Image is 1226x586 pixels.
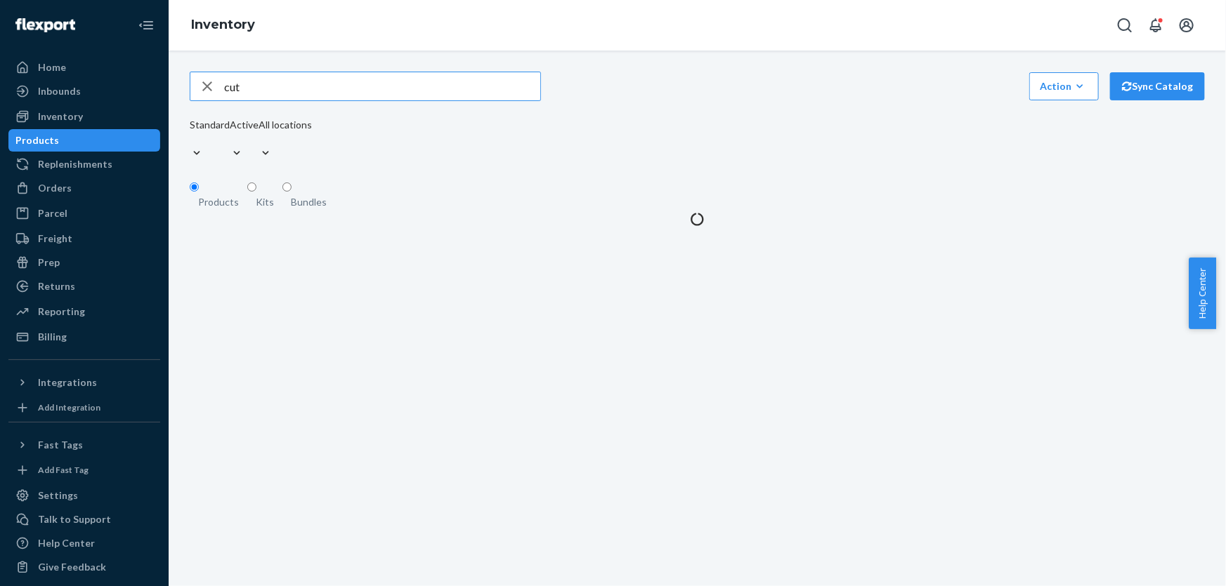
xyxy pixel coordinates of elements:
button: Action [1029,72,1099,100]
div: Home [38,60,66,74]
input: Bundles [282,182,292,192]
div: Inbounds [38,84,81,98]
a: Prep [8,251,160,274]
input: Products [190,182,199,192]
a: Settings [8,484,160,507]
ol: breadcrumbs [180,5,266,46]
input: Active [230,132,231,146]
a: Parcel [8,202,160,225]
button: Close Navigation [132,11,160,39]
div: Help Center [38,536,95,550]
button: Give Feedback [8,556,160,578]
img: Flexport logo [15,18,75,32]
div: Prep [38,255,60,269]
a: Help Center [8,532,160,554]
div: Inventory [38,109,83,124]
div: Fast Tags [38,438,83,452]
a: Returns [8,275,160,298]
a: Inventory [191,17,255,32]
input: All locations [259,132,260,146]
div: Kits [256,195,274,209]
div: Billing [38,330,67,344]
div: Freight [38,232,72,246]
button: Fast Tags [8,434,160,456]
a: Replenishments [8,153,160,175]
a: Talk to Support [8,508,160,531]
div: Talk to Support [38,512,111,526]
button: Integrations [8,371,160,394]
a: Orders [8,177,160,199]
input: Standard [190,132,191,146]
a: Freight [8,227,160,250]
button: Sync Catalog [1110,72,1205,100]
button: Open Search Box [1111,11,1139,39]
a: Add Fast Tag [8,462,160,479]
a: Billing [8,326,160,348]
div: Products [198,195,239,209]
div: Integrations [38,375,97,389]
div: Add Fast Tag [38,464,89,476]
div: Replenishments [38,157,112,171]
div: Action [1040,79,1088,93]
a: Products [8,129,160,152]
a: Inbounds [8,80,160,102]
div: Parcel [38,206,67,220]
input: Search inventory by name or sku [224,72,540,100]
button: Help Center [1189,258,1216,329]
a: Add Integration [8,399,160,416]
div: Add Integration [38,401,100,413]
div: Returns [38,279,75,293]
div: Standard [190,118,230,132]
div: Reporting [38,305,85,319]
a: Reporting [8,300,160,323]
button: Open notifications [1142,11,1170,39]
a: Home [8,56,160,79]
div: Settings [38,488,78,502]
div: Give Feedback [38,560,106,574]
a: Inventory [8,105,160,128]
div: Active [230,118,259,132]
div: Bundles [291,195,327,209]
input: Kits [247,182,256,192]
div: Orders [38,181,72,195]
div: Products [15,133,59,147]
button: Open account menu [1173,11,1201,39]
div: All locations [259,118,312,132]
